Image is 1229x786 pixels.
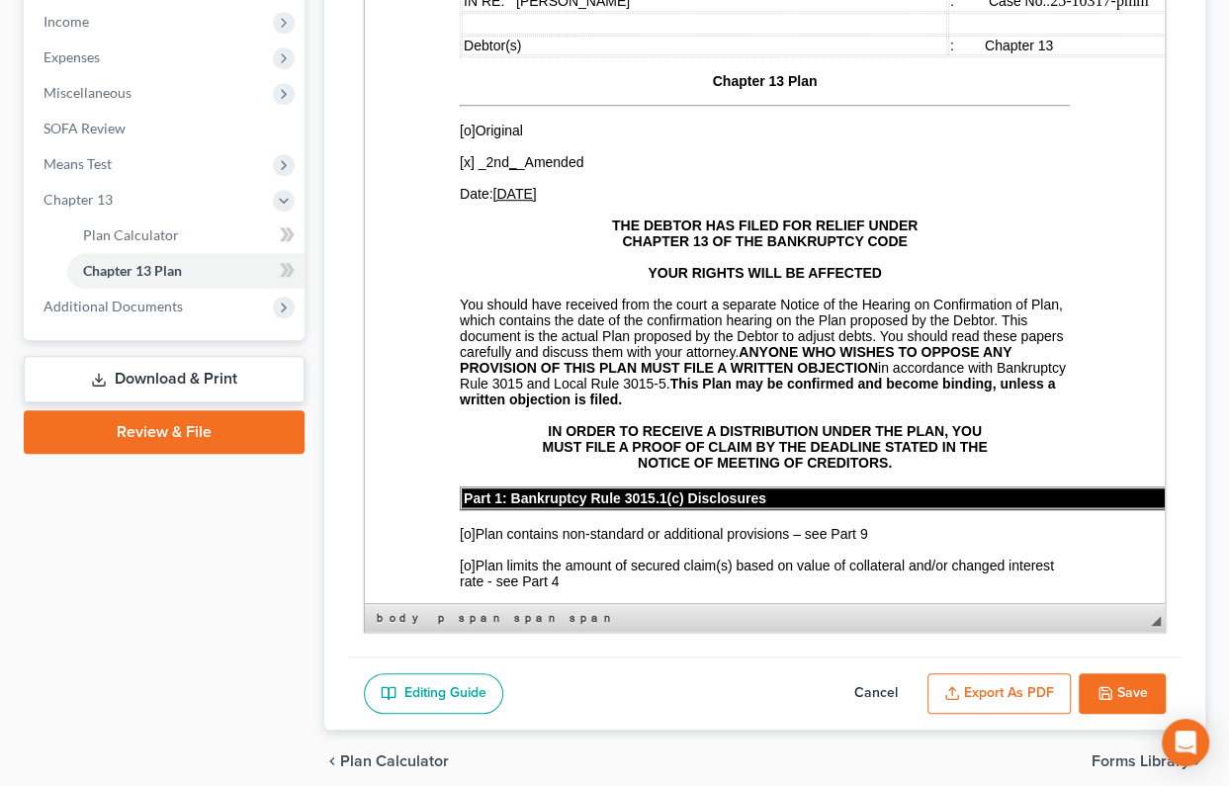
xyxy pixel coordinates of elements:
[95,314,111,330] span: [o]
[44,13,89,30] span: Income
[1151,616,1161,626] span: Resize
[348,265,453,281] span: Chapter 13 Plan
[1079,673,1166,715] button: Save
[44,84,132,101] span: Miscellaneous
[324,753,340,769] i: chevron_left
[585,229,688,245] span: : Chapter 13
[28,111,305,146] a: SOFA Review
[128,378,171,393] u: [DATE]
[44,298,183,314] span: Additional Documents
[510,608,564,628] a: span element
[95,314,158,330] span: Original
[324,753,449,769] button: chevron_left Plan Calculator
[283,457,516,473] span: YOUR RIGHTS WILL BE AFFECTED
[340,753,449,769] span: Plan Calculator
[583,182,1068,204] td: 25-10317-pmm
[585,185,685,201] span: : Case No.:
[83,262,182,279] span: Chapter 13 Plan
[95,749,689,781] span: Plan limits the amount of secured claim(s) based on value of collateral and/or changed interest r...
[67,253,305,289] a: Chapter 13 Plan
[44,155,112,172] span: Means Test
[95,568,690,599] span: This Plan may be confirmed and become binding, unless a written objection is filed.
[177,631,622,647] strong: MUST FILE A PROOF OF CLAIM BY THE DEADLINE STATED IN THE
[99,682,401,698] span: Part 1: Bankruptcy Rule 3015.1(c) Disclosures
[183,615,617,631] strong: IN ORDER TO RECEIVE A DISTRIBUTION UNDER THE PLAN, YOU
[247,409,553,441] strong: THE DEBTOR HAS FILED FOR RELIEF UNDER CHAPTER 13 OF THE BANKRUPTCY CODE
[24,356,305,402] a: Download & Print
[927,673,1071,715] button: Export as PDF
[373,608,432,628] a: body element
[114,346,160,362] span: _2nd _
[44,120,126,136] span: SOFA Review
[566,608,619,628] a: span element
[1092,753,1205,769] button: Forms Library chevron_right
[95,718,111,734] span: [o]
[455,608,508,628] a: span element
[364,673,503,715] a: Editing Guide
[95,749,111,765] span: [o]
[44,48,100,65] span: Expenses
[67,218,305,253] a: Plan Calculator
[44,191,113,208] span: Chapter 13
[99,229,156,245] span: Debtor(s)
[24,410,305,454] a: Review & File
[83,226,179,243] span: Plan Calculator
[95,488,701,583] span: You should have received from the court a separate Notice of the Hearing on Confirmation of Plan,...
[95,718,503,734] span: Plan contains non-standard or additional provisions – see Part 9
[95,536,647,568] strong: ANYONE WHO WISHES TO OPPOSE ANY PROVISION OF THIS PLAN MUST FILE A WRITTEN OBJECTION
[144,346,152,362] u: _
[1092,753,1189,769] span: Forms Library
[434,608,453,628] a: p element
[95,346,219,362] span: Amended
[833,673,920,715] button: Cancel
[273,647,527,662] strong: NOTICE OF MEETING OF CREDITORS.
[95,378,172,393] span: Date:
[95,346,110,362] span: [x]
[1162,719,1209,766] div: Open Intercom Messenger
